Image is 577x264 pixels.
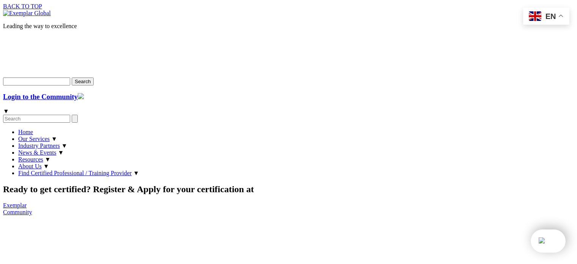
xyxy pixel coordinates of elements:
[529,11,541,21] img: en
[3,3,42,9] a: BACK TO TOP
[546,12,556,21] span: en
[3,10,51,17] img: Exemplar Global
[539,237,545,243] img: contact-chat.png
[3,23,574,30] p: Leading the way to excellence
